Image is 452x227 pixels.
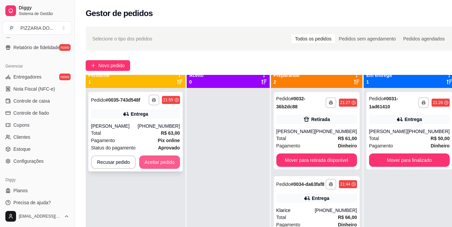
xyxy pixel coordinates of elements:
a: Planos [3,185,72,196]
span: Pedido [276,182,291,187]
div: 21:27 [340,100,350,105]
span: Selecione o tipo dos pedidos [92,35,152,42]
a: Configurações [3,156,72,166]
div: PIZZARIA DO ... [20,25,54,31]
span: Pedido [276,96,291,101]
span: P [8,25,15,31]
div: 21:55 [163,97,173,103]
p: 1 [366,79,392,85]
strong: aprovado [158,145,180,150]
div: [PHONE_NUMBER] [315,207,357,214]
span: Relatório de fidelidade [13,44,60,51]
span: [EMAIL_ADDRESS][DOMAIN_NAME] [19,214,61,219]
span: Controle de fiado [13,110,49,116]
a: Clientes [3,132,72,142]
span: Pagamento [276,142,300,149]
button: Mover para retirada disponível [276,153,357,167]
div: Gerenciar [3,61,72,72]
p: Em entrega [366,72,392,79]
span: Pagamento [369,142,393,149]
a: Cupons [3,120,72,130]
a: Precisa de ajuda? [3,197,72,208]
p: 2 [274,79,300,85]
div: [PERSON_NAME] [91,123,138,129]
a: Controle de caixa [3,96,72,106]
span: Estoque [13,146,30,152]
p: Pendente [88,72,109,79]
p: 0 [189,79,204,85]
span: Precisa de ajuda? [13,199,51,206]
a: Nota Fiscal (NFC-e) [3,84,72,94]
div: Retirada [311,116,330,123]
div: Entrega [312,195,329,202]
a: DiggySistema de Gestão [3,3,72,19]
span: Cupons [13,122,29,128]
h2: Gestor de pedidos [86,8,153,19]
strong: # 0035-743d548f [106,97,141,103]
strong: Dinheiro [338,143,357,148]
div: Pedidos sem agendamento [335,34,399,43]
p: Preparando [274,72,300,79]
span: Configurações [13,158,43,164]
span: Pedido [369,96,384,101]
div: [PERSON_NAME] [369,128,408,135]
div: [PHONE_NUMBER] [315,128,357,135]
div: Entrega [131,111,148,117]
strong: # 0031-1ad61410 [369,96,398,109]
span: plus [91,63,96,68]
div: Diggy [3,175,72,185]
a: Estoque [3,144,72,154]
strong: R$ 63,00 [161,130,180,136]
span: Total [276,214,286,221]
button: Select a team [3,21,72,35]
div: 21:44 [340,182,350,187]
p: Aceito [189,72,204,79]
span: Novo pedido [98,62,125,69]
span: Total [369,135,379,142]
strong: # 0032-36b2dc88 [276,96,305,109]
a: Entregadoresnovo [3,72,72,82]
div: [PERSON_NAME] [276,128,315,135]
span: Entregadores [13,74,41,80]
div: [PHONE_NUMBER] [408,128,450,135]
div: 21:26 [433,100,443,105]
strong: Pix online [158,138,180,143]
span: Pedido [91,97,106,103]
strong: R$ 66,00 [338,215,357,220]
strong: R$ 50,00 [431,136,450,141]
strong: Dinheiro [431,143,450,148]
span: Nota Fiscal (NFC-e) [13,86,55,92]
span: Total [91,129,101,137]
p: 1 [88,79,109,85]
button: [EMAIL_ADDRESS][DOMAIN_NAME] [3,208,72,224]
strong: R$ 61,00 [338,136,357,141]
a: Controle de fiado [3,108,72,118]
span: Diggy [19,5,69,11]
button: Novo pedido [86,60,130,71]
span: Sistema de Gestão [19,11,69,16]
div: Todos os pedidos [291,34,335,43]
span: Status do pagamento [91,144,135,151]
span: Controle de caixa [13,98,50,104]
button: Mover para finalizado [369,153,450,167]
strong: # 0034-da63faf8 [291,182,324,187]
a: Relatório de fidelidadenovo [3,42,72,53]
span: Total [276,135,286,142]
span: Clientes [13,134,30,140]
div: [PHONE_NUMBER] [138,123,180,129]
div: Pedidos agendados [399,34,448,43]
div: Entrega [404,116,422,123]
span: Planos [13,187,28,194]
div: Klarice [276,207,315,214]
span: Pagamento [91,137,115,144]
button: Aceitar pedido [139,155,180,169]
button: Recusar pedido [91,155,136,169]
